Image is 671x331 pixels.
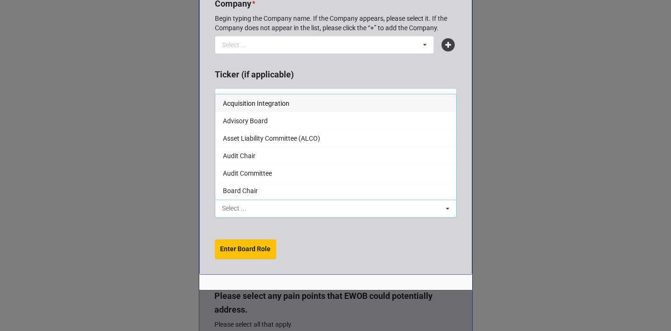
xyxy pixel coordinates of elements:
b: Enter Board Role [220,244,271,254]
span: Asset Liability Committee (ALCO) [223,135,320,142]
span: Acquisition Integration [223,100,289,107]
span: Audit Chair [223,152,255,160]
div: Select ... [220,40,260,51]
p: Begin typing the Company name. If the Company appears, please select it. If the Company does not ... [215,14,457,33]
label: Ticker (if applicable) [215,68,294,81]
span: Advisory Board [223,117,268,125]
button: Enter Board Role [215,239,276,259]
span: Board Chair [223,187,258,195]
span: Audit Committee [223,170,272,177]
